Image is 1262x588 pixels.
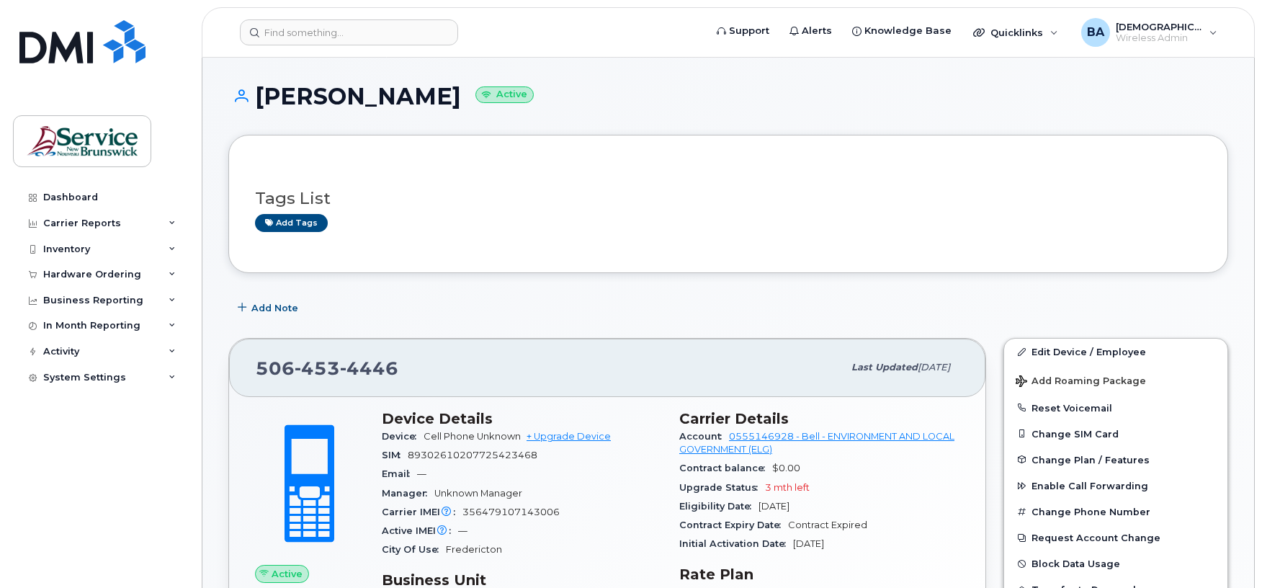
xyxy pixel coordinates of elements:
[679,501,758,512] span: Eligibility Date
[340,357,398,379] span: 4446
[679,431,729,442] span: Account
[918,362,950,373] span: [DATE]
[1004,365,1227,395] button: Add Roaming Package
[417,468,426,479] span: —
[679,520,788,530] span: Contract Expiry Date
[255,190,1201,208] h3: Tags List
[228,295,310,321] button: Add Note
[382,410,662,427] h3: Device Details
[1031,481,1148,491] span: Enable Call Forwarding
[1004,339,1227,365] a: Edit Device / Employee
[1004,421,1227,447] button: Change SIM Card
[382,525,458,536] span: Active IMEI
[1004,395,1227,421] button: Reset Voicemail
[382,488,434,499] span: Manager
[679,566,959,583] h3: Rate Plan
[295,357,340,379] span: 453
[228,84,1228,109] h1: [PERSON_NAME]
[1031,454,1150,465] span: Change Plan / Features
[382,450,408,460] span: SIM
[788,520,867,530] span: Contract Expired
[408,450,537,460] span: 89302610207725423468
[1016,375,1146,389] span: Add Roaming Package
[424,431,521,442] span: Cell Phone Unknown
[1004,447,1227,473] button: Change Plan / Features
[255,214,328,232] a: Add tags
[251,301,298,315] span: Add Note
[793,538,824,549] span: [DATE]
[434,488,522,499] span: Unknown Manager
[1004,499,1227,525] button: Change Phone Number
[679,463,772,473] span: Contract balance
[527,431,611,442] a: + Upgrade Device
[765,482,810,493] span: 3 mth left
[1004,551,1227,576] button: Block Data Usage
[382,431,424,442] span: Device
[758,501,789,512] span: [DATE]
[772,463,800,473] span: $0.00
[851,362,918,373] span: Last updated
[256,357,398,379] span: 506
[382,468,417,479] span: Email
[272,567,303,581] span: Active
[458,525,467,536] span: —
[679,538,793,549] span: Initial Activation Date
[679,431,954,455] a: 0555146928 - Bell - ENVIRONMENT AND LOCAL GOVERNMENT (ELG)
[382,507,462,517] span: Carrier IMEI
[446,544,502,555] span: Fredericton
[679,410,959,427] h3: Carrier Details
[1004,525,1227,551] button: Request Account Change
[382,544,446,555] span: City Of Use
[679,482,765,493] span: Upgrade Status
[475,86,534,103] small: Active
[462,507,560,517] span: 356479107143006
[1004,473,1227,499] button: Enable Call Forwarding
